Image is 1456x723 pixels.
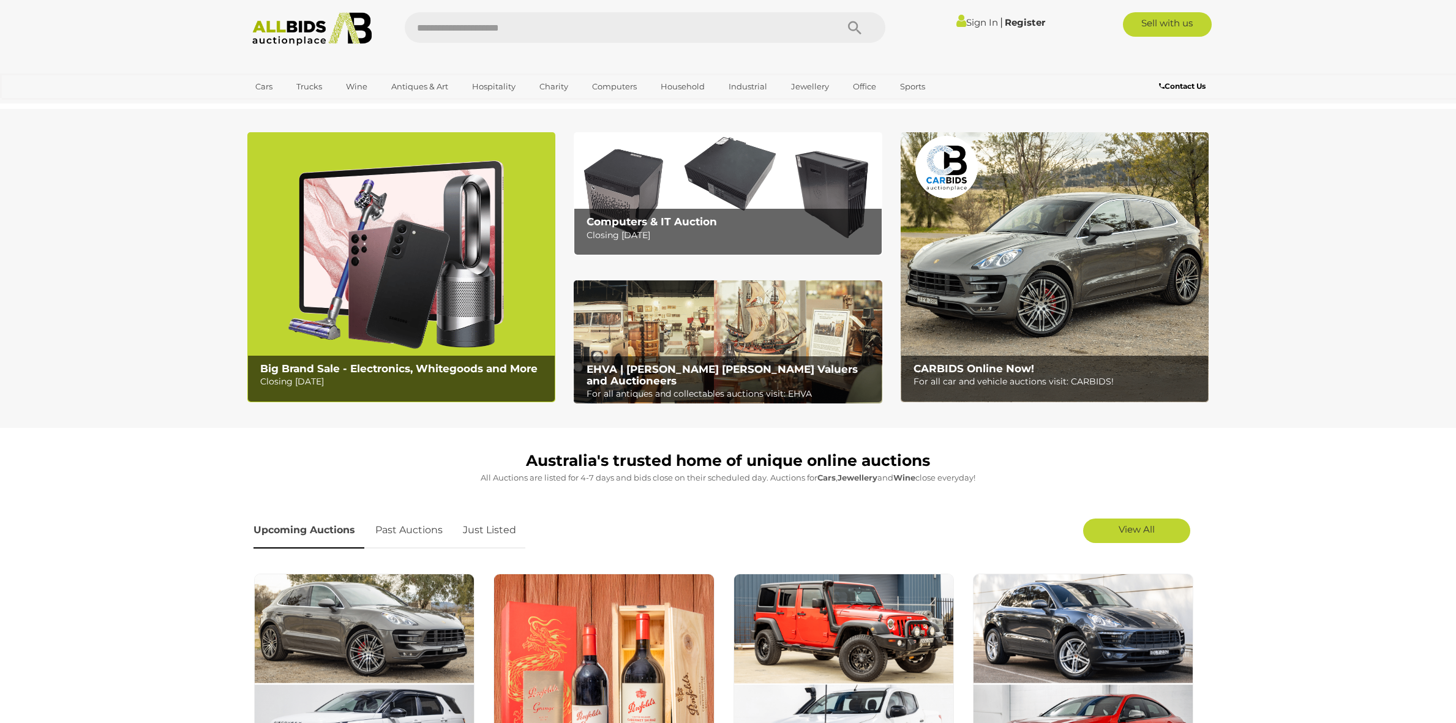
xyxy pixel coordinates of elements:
[721,77,775,97] a: Industrial
[260,374,549,389] p: Closing [DATE]
[914,374,1202,389] p: For all car and vehicle auctions visit: CARBIDS!
[845,77,884,97] a: Office
[288,77,330,97] a: Trucks
[892,77,933,97] a: Sports
[653,77,713,97] a: Household
[587,363,858,387] b: EHVA | [PERSON_NAME] [PERSON_NAME] Valuers and Auctioneers
[247,132,555,402] a: Big Brand Sale - Electronics, Whitegoods and More Big Brand Sale - Electronics, Whitegoods and Mo...
[1005,17,1045,28] a: Register
[247,132,555,402] img: Big Brand Sale - Electronics, Whitegoods and More
[1000,15,1003,29] span: |
[893,473,915,482] strong: Wine
[464,77,523,97] a: Hospitality
[574,280,882,404] a: EHVA | Evans Hastings Valuers and Auctioneers EHVA | [PERSON_NAME] [PERSON_NAME] Valuers and Auct...
[260,362,538,375] b: Big Brand Sale - Electronics, Whitegoods and More
[1119,523,1155,535] span: View All
[587,386,875,402] p: For all antiques and collectables auctions visit: EHVA
[1159,81,1206,91] b: Contact Us
[956,17,998,28] a: Sign In
[574,132,882,255] a: Computers & IT Auction Computers & IT Auction Closing [DATE]
[454,512,525,549] a: Just Listed
[783,77,837,97] a: Jewellery
[817,473,836,482] strong: Cars
[247,97,350,117] a: [GEOGRAPHIC_DATA]
[253,471,1203,485] p: All Auctions are listed for 4-7 days and bids close on their scheduled day. Auctions for , and cl...
[1083,519,1190,543] a: View All
[574,132,882,255] img: Computers & IT Auction
[838,473,877,482] strong: Jewellery
[247,77,280,97] a: Cars
[1159,80,1209,93] a: Contact Us
[574,280,882,404] img: EHVA | Evans Hastings Valuers and Auctioneers
[253,452,1203,470] h1: Australia's trusted home of unique online auctions
[587,215,717,228] b: Computers & IT Auction
[246,12,378,46] img: Allbids.com.au
[383,77,456,97] a: Antiques & Art
[914,362,1034,375] b: CARBIDS Online Now!
[253,512,364,549] a: Upcoming Auctions
[366,512,452,549] a: Past Auctions
[338,77,375,97] a: Wine
[587,228,875,243] p: Closing [DATE]
[1123,12,1212,37] a: Sell with us
[584,77,645,97] a: Computers
[901,132,1209,402] a: CARBIDS Online Now! CARBIDS Online Now! For all car and vehicle auctions visit: CARBIDS!
[824,12,885,43] button: Search
[901,132,1209,402] img: CARBIDS Online Now!
[531,77,576,97] a: Charity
